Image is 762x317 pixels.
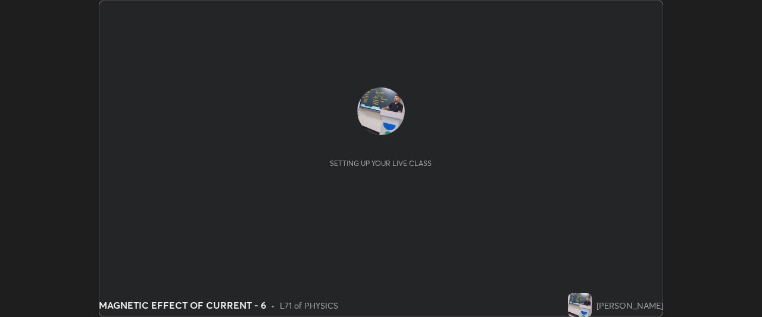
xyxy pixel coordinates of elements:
[99,298,266,312] div: MAGNETIC EFFECT OF CURRENT - 6
[280,299,338,312] div: L71 of PHYSICS
[271,299,275,312] div: •
[357,87,405,135] img: f7f8f280928948d9a2a2ad2be38f05c3.jpg
[330,159,432,168] div: Setting up your live class
[597,299,663,312] div: [PERSON_NAME]
[568,293,592,317] img: f7f8f280928948d9a2a2ad2be38f05c3.jpg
